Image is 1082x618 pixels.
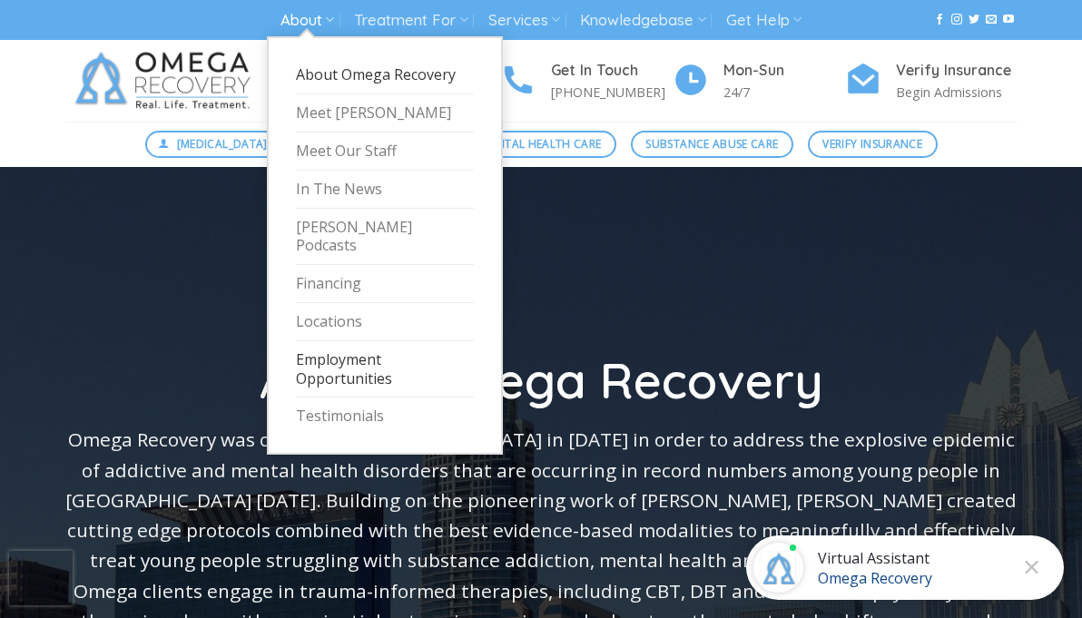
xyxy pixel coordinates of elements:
a: Get In Touch [PHONE_NUMBER] [500,59,673,103]
a: Financing [296,265,474,303]
a: Follow on Twitter [969,14,979,26]
p: Begin Admissions [896,82,1018,103]
span: [MEDICAL_DATA] [177,135,268,152]
iframe: reCAPTCHA [9,551,73,605]
a: Testimonials [296,397,474,435]
h4: Get In Touch [551,59,673,83]
a: Employment Opportunities [296,341,474,398]
a: About Omega Recovery [296,56,474,94]
span: Mental Health Care [481,135,601,152]
a: Knowledgebase [580,4,705,37]
p: 24/7 [723,82,845,103]
a: Verify Insurance Begin Admissions [845,59,1018,103]
a: Send us an email [986,14,997,26]
a: Follow on YouTube [1003,14,1014,26]
h4: Mon-Sun [723,59,845,83]
a: Services [488,4,560,37]
a: [PERSON_NAME] Podcasts [296,209,474,266]
span: Verify Insurance [822,135,922,152]
a: In The News [296,171,474,209]
span: About Omega Recovery [260,349,823,411]
a: Meet [PERSON_NAME] [296,94,474,132]
a: Meet Our Staff [296,132,474,171]
a: About [280,4,334,37]
a: Follow on Instagram [951,14,962,26]
a: [MEDICAL_DATA] [145,131,283,158]
img: Omega Recovery [64,40,269,122]
span: Substance Abuse Care [645,135,778,152]
a: Get Help [726,4,802,37]
h4: Verify Insurance [896,59,1018,83]
a: Mental Health Care [467,131,616,158]
a: Substance Abuse Care [631,131,793,158]
a: Follow on Facebook [934,14,945,26]
a: Verify Insurance [808,131,938,158]
p: [PHONE_NUMBER] [551,82,673,103]
a: Locations [296,303,474,341]
a: Treatment For [354,4,467,37]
